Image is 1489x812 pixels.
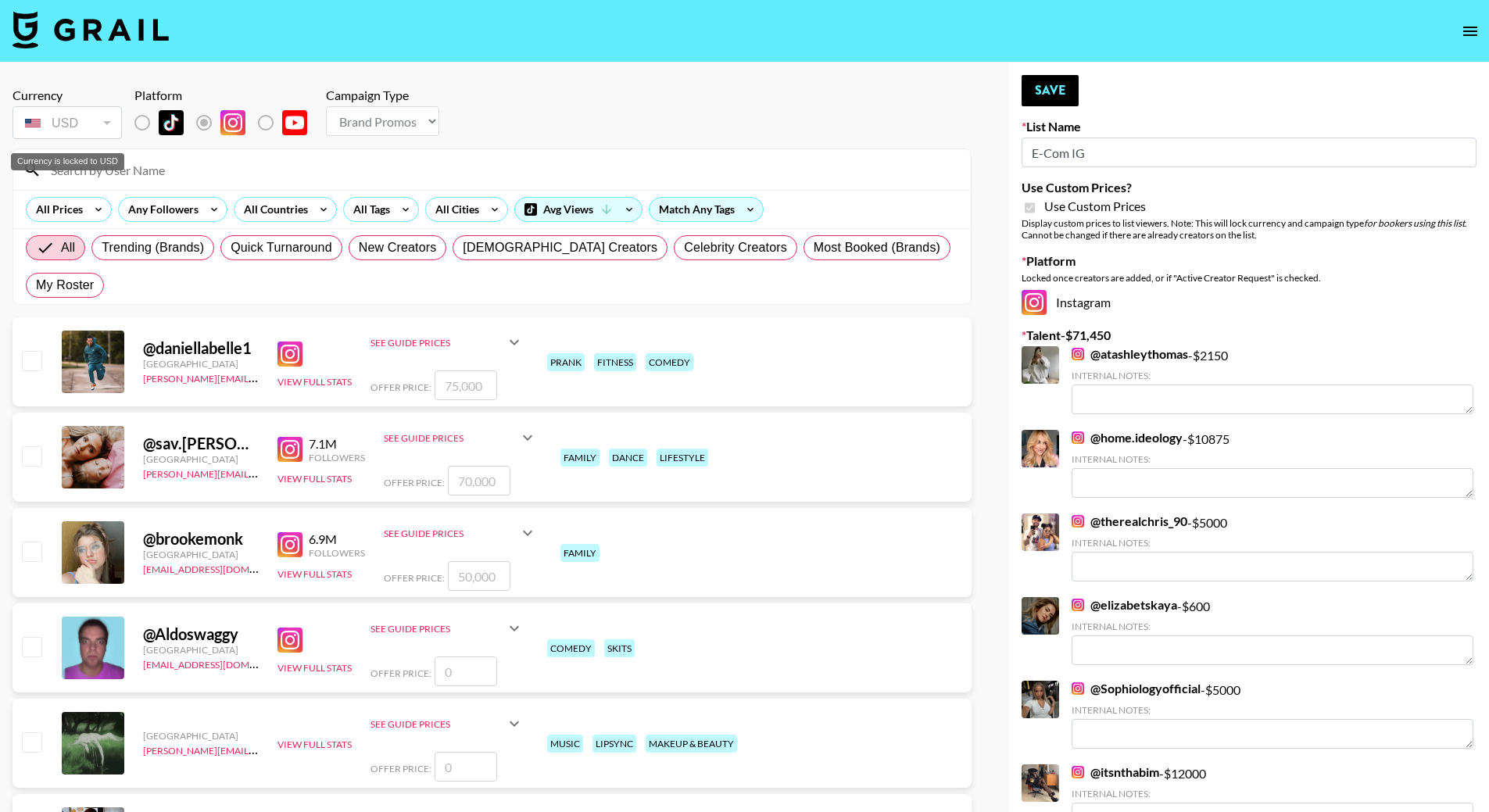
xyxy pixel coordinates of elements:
[560,449,600,467] div: family
[36,276,94,295] span: My Roster
[326,88,439,103] div: Campaign Type
[13,88,122,103] div: Currency
[143,644,259,656] div: [GEOGRAPHIC_DATA]
[277,739,352,750] button: View Full Stats
[1072,515,1084,528] img: Instagram
[282,110,307,135] img: YouTube
[143,358,259,370] div: [GEOGRAPHIC_DATA]
[370,718,505,730] div: See Guide Prices
[1072,346,1188,362] a: @atashleythomas
[650,198,763,221] div: Match Any Tags
[13,103,122,142] div: Currency is locked to USD
[1072,513,1473,581] div: - $ 5000
[1072,599,1084,611] img: Instagram
[1022,75,1079,106] button: Save
[657,449,708,467] div: lifestyle
[1022,290,1476,315] div: Instagram
[134,88,320,103] div: Platform
[1364,217,1465,229] em: for bookers using this list
[1022,272,1476,284] div: Locked once creators are added, or if "Active Creator Request" is checked.
[159,110,184,135] img: TikTok
[370,763,431,774] span: Offer Price:
[370,381,431,393] span: Offer Price:
[370,337,505,349] div: See Guide Prices
[426,198,482,221] div: All Cities
[309,452,365,463] div: Followers
[609,449,647,467] div: dance
[143,549,259,560] div: [GEOGRAPHIC_DATA]
[11,153,124,170] div: Currency is locked to USD
[143,742,374,757] a: [PERSON_NAME][EMAIL_ADDRESS][DOMAIN_NAME]
[435,752,497,782] input: 0
[277,376,352,388] button: View Full Stats
[359,238,437,257] span: New Creators
[1072,681,1201,696] a: @Sophiologyofficial
[13,11,169,48] img: Grail Talent
[277,568,352,580] button: View Full Stats
[1072,682,1084,695] img: Instagram
[1072,346,1473,414] div: - $ 2150
[143,453,259,465] div: [GEOGRAPHIC_DATA]
[1072,704,1473,716] div: Internal Notes:
[1072,788,1473,799] div: Internal Notes:
[370,667,431,679] span: Offer Price:
[1072,597,1473,665] div: - $ 600
[448,561,510,591] input: 50,000
[277,532,302,557] img: Instagram
[515,198,642,221] div: Avg Views
[684,238,787,257] span: Celebrity Creators
[61,238,75,257] span: All
[143,656,300,671] a: [EMAIL_ADDRESS][DOMAIN_NAME]
[1072,370,1473,381] div: Internal Notes:
[1072,430,1183,445] a: @home.ideology
[560,544,600,562] div: family
[119,198,202,221] div: Any Followers
[463,238,657,257] span: [DEMOGRAPHIC_DATA] Creators
[143,529,259,549] div: @ brookemonk
[370,610,524,647] div: See Guide Prices
[547,735,583,753] div: music
[234,198,311,221] div: All Countries
[592,735,636,753] div: lipsync
[41,157,961,182] input: Search by User Name
[370,324,524,361] div: See Guide Prices
[143,465,374,480] a: [PERSON_NAME][EMAIL_ADDRESS][DOMAIN_NAME]
[231,238,332,257] span: Quick Turnaround
[370,705,524,742] div: See Guide Prices
[220,110,245,135] img: Instagram
[435,656,497,686] input: 0
[384,432,518,444] div: See Guide Prices
[646,735,737,753] div: makeup & beauty
[370,623,505,635] div: See Guide Prices
[384,514,537,552] div: See Guide Prices
[143,624,259,644] div: @ Aldoswaggy
[277,473,352,485] button: View Full Stats
[604,639,635,657] div: skits
[143,434,259,453] div: @ sav.[PERSON_NAME]
[594,353,636,371] div: fitness
[1022,290,1047,315] img: Instagram
[309,531,365,547] div: 6.9M
[435,370,497,400] input: 75,000
[384,528,518,539] div: See Guide Prices
[16,109,119,137] div: USD
[143,338,259,358] div: @ daniellabelle1
[277,628,302,653] img: Instagram
[277,342,302,367] img: Instagram
[1072,621,1473,632] div: Internal Notes:
[143,370,374,385] a: [PERSON_NAME][EMAIL_ADDRESS][DOMAIN_NAME]
[384,419,537,456] div: See Guide Prices
[27,198,86,221] div: All Prices
[1072,537,1473,549] div: Internal Notes:
[309,547,365,559] div: Followers
[646,353,693,371] div: comedy
[134,106,320,139] div: List locked to Instagram.
[1072,431,1084,444] img: Instagram
[1072,453,1473,465] div: Internal Notes:
[1022,253,1476,269] label: Platform
[309,436,365,452] div: 7.1M
[1044,199,1146,214] span: Use Custom Prices
[547,639,595,657] div: comedy
[1455,16,1486,47] button: open drawer
[1072,764,1159,780] a: @itsnthabim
